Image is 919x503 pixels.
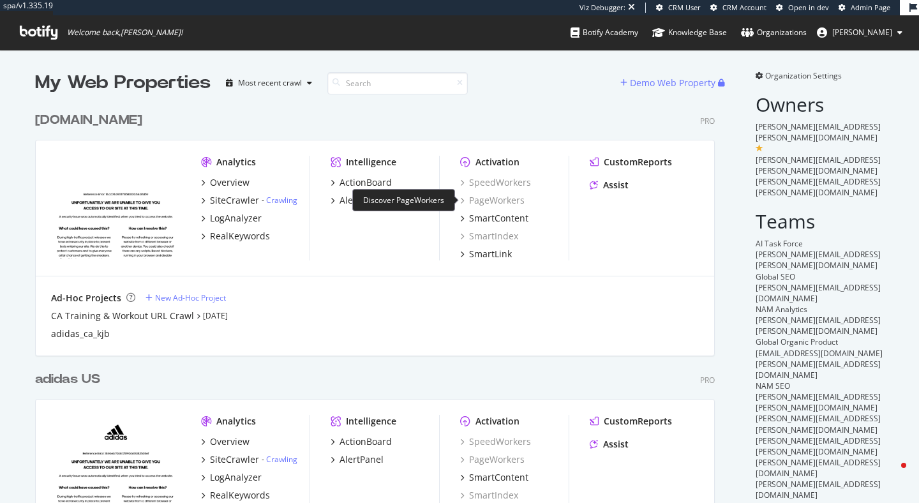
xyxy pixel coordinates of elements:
button: [PERSON_NAME] [807,22,913,43]
span: Organization Settings [765,70,842,81]
div: Analytics [216,415,256,428]
span: CRM User [668,3,701,12]
a: RealKeywords [201,230,270,243]
span: [PERSON_NAME][EMAIL_ADDRESS][PERSON_NAME][DOMAIN_NAME] [756,121,881,143]
span: [PERSON_NAME][EMAIL_ADDRESS][PERSON_NAME][DOMAIN_NAME] [756,315,881,336]
a: Demo Web Property [620,77,718,88]
div: RealKeywords [210,489,270,502]
div: Demo Web Property [630,77,715,89]
a: SmartIndex [460,489,518,502]
div: CustomReports [604,415,672,428]
div: SmartContent [469,471,528,484]
h2: Teams [756,211,884,232]
a: SpeedWorkers [460,176,531,189]
div: - [262,454,297,465]
span: Admin Page [851,3,890,12]
div: AlertPanel [340,194,384,207]
div: ActionBoard [340,176,392,189]
a: LogAnalyzer [201,212,262,225]
span: [PERSON_NAME][EMAIL_ADDRESS][DOMAIN_NAME] [756,479,881,500]
div: Global SEO [756,271,884,282]
div: PageWorkers [460,453,525,466]
a: SiteCrawler- Crawling [201,453,297,466]
div: Activation [475,156,519,169]
input: Search [327,72,468,94]
a: Crawling [266,454,297,465]
a: ActionBoard [331,435,392,448]
div: NAM Analytics [756,304,884,315]
div: AI Task Force [756,238,884,249]
a: LogAnalyzer [201,471,262,484]
a: New Ad-Hoc Project [146,292,226,303]
span: [PERSON_NAME][EMAIL_ADDRESS][PERSON_NAME][DOMAIN_NAME] [756,154,881,176]
div: Intelligence [346,156,396,169]
div: Assist [603,438,629,451]
div: Overview [210,176,250,189]
div: Pro [700,375,715,386]
a: SmartContent [460,212,528,225]
a: Organizations [741,15,807,50]
img: adidas.ca [51,156,181,259]
a: CRM User [656,3,701,13]
a: adidas_ca_kjb [51,327,110,340]
a: Admin Page [839,3,890,13]
h2: Owners [756,94,884,115]
a: RealKeywords [201,489,270,502]
div: PageWorkers [460,194,525,207]
span: Welcome back, [PERSON_NAME] ! [67,27,183,38]
span: [EMAIL_ADDRESS][DOMAIN_NAME] [756,348,883,359]
div: Botify Academy [571,26,638,39]
div: Activation [475,415,519,428]
div: SiteCrawler [210,194,259,207]
div: Pro [700,116,715,126]
div: NAM SEO [756,380,884,391]
span: [PERSON_NAME][EMAIL_ADDRESS][DOMAIN_NAME] [756,282,881,304]
a: [DATE] [203,310,228,321]
div: Discover PageWorkers [352,189,455,211]
div: My Web Properties [35,70,211,96]
a: Botify Academy [571,15,638,50]
div: SmartContent [469,212,528,225]
a: SiteCrawler- Crawling [201,194,297,207]
div: ActionBoard [340,435,392,448]
span: Open in dev [788,3,829,12]
span: [PERSON_NAME][EMAIL_ADDRESS][PERSON_NAME][DOMAIN_NAME] [756,435,881,457]
iframe: Intercom live chat [876,460,906,490]
div: CustomReports [604,156,672,169]
span: [PERSON_NAME][EMAIL_ADDRESS][PERSON_NAME][DOMAIN_NAME] [756,249,881,271]
a: SmartContent [460,471,528,484]
div: Intelligence [346,415,396,428]
div: SmartLink [469,248,512,260]
div: Viz Debugger: [579,3,625,13]
div: New Ad-Hoc Project [155,292,226,303]
a: adidas US [35,370,105,389]
div: Analytics [216,156,256,169]
span: CRM Account [722,3,766,12]
div: Ad-Hoc Projects [51,292,121,304]
a: CA Training & Workout URL Crawl [51,310,194,322]
div: [DOMAIN_NAME] [35,111,142,130]
a: CRM Account [710,3,766,13]
a: AlertPanel [331,453,384,466]
button: Most recent crawl [221,73,317,93]
a: SmartIndex [460,230,518,243]
a: [DOMAIN_NAME] [35,111,147,130]
span: [PERSON_NAME][EMAIL_ADDRESS][PERSON_NAME][DOMAIN_NAME] [756,413,881,435]
a: AlertPanel [331,194,384,207]
div: SpeedWorkers [460,435,531,448]
a: Open in dev [776,3,829,13]
div: Assist [603,179,629,191]
span: adrianna [832,27,892,38]
div: SiteCrawler [210,453,259,466]
span: [PERSON_NAME][EMAIL_ADDRESS][DOMAIN_NAME] [756,457,881,479]
a: Crawling [266,195,297,206]
div: LogAnalyzer [210,471,262,484]
button: Demo Web Property [620,73,718,93]
a: Assist [590,438,629,451]
a: CustomReports [590,156,672,169]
